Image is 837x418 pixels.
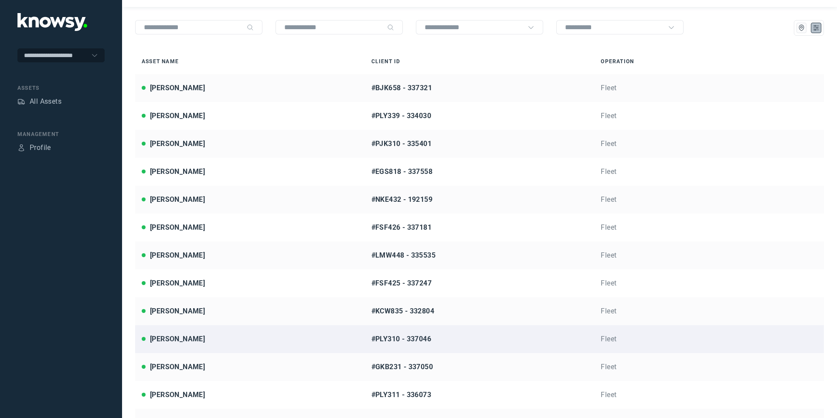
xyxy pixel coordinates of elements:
a: [PERSON_NAME]#NKE432 - 192159Fleet [135,186,824,214]
div: #PJK310 - 335401 [371,139,588,149]
div: Profile [30,143,51,153]
a: [PERSON_NAME]#KCW835 - 332804Fleet [135,297,824,325]
div: Fleet [601,250,817,261]
div: Fleet [601,362,817,372]
div: Search [387,24,394,31]
div: [PERSON_NAME] [150,194,205,205]
div: #GKB231 - 337050 [371,362,588,372]
div: Fleet [601,390,817,400]
div: Fleet [601,83,817,93]
div: #KCW835 - 332804 [371,306,588,316]
div: [PERSON_NAME] [150,362,205,372]
div: Management [17,130,105,138]
div: [PERSON_NAME] [150,278,205,289]
div: [PERSON_NAME] [150,250,205,261]
div: [PERSON_NAME] [150,139,205,149]
a: [PERSON_NAME]#PLY311 - 336073Fleet [135,381,824,409]
div: [PERSON_NAME] [150,222,205,233]
div: [PERSON_NAME] [150,83,205,93]
a: [PERSON_NAME]#PLY339 - 334030Fleet [135,102,824,130]
div: Map [798,24,806,32]
div: Fleet [601,139,817,149]
img: Application Logo [17,13,87,31]
div: Fleet [601,306,817,316]
a: [PERSON_NAME]#PJK310 - 335401Fleet [135,130,824,158]
div: #NKE432 - 192159 [371,194,588,205]
div: Fleet [601,167,817,177]
a: [PERSON_NAME]#BJK658 - 337321Fleet [135,74,824,102]
div: Fleet [601,334,817,344]
div: #PLY310 - 337046 [371,334,588,344]
div: #BJK658 - 337321 [371,83,588,93]
div: Assets [17,84,105,92]
a: [PERSON_NAME]#EGS818 - 337558Fleet [135,158,824,186]
div: [PERSON_NAME] [150,111,205,121]
a: [PERSON_NAME]#LMW448 - 335535Fleet [135,241,824,269]
div: Fleet [601,111,817,121]
a: [PERSON_NAME]#PLY310 - 337046Fleet [135,325,824,353]
div: Fleet [601,222,817,233]
div: Fleet [601,194,817,205]
div: #FSF425 - 337247 [371,278,588,289]
div: Profile [17,144,25,152]
div: Search [247,24,254,31]
div: Operation [601,58,817,65]
a: AssetsAll Assets [17,96,61,107]
div: [PERSON_NAME] [150,390,205,400]
div: [PERSON_NAME] [150,334,205,344]
a: ProfileProfile [17,143,51,153]
a: [PERSON_NAME]#FSF425 - 337247Fleet [135,269,824,297]
div: #FSF426 - 337181 [371,222,588,233]
div: All Assets [30,96,61,107]
div: [PERSON_NAME] [150,167,205,177]
div: Fleet [601,278,817,289]
div: Asset Name [142,58,358,65]
div: #EGS818 - 337558 [371,167,588,177]
div: #LMW448 - 335535 [371,250,588,261]
div: #PLY311 - 336073 [371,390,588,400]
a: [PERSON_NAME]#FSF426 - 337181Fleet [135,214,824,241]
a: [PERSON_NAME]#GKB231 - 337050Fleet [135,353,824,381]
div: Assets [17,98,25,105]
div: Client ID [371,58,588,65]
div: [PERSON_NAME] [150,306,205,316]
div: #PLY339 - 334030 [371,111,588,121]
div: List [812,24,820,32]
